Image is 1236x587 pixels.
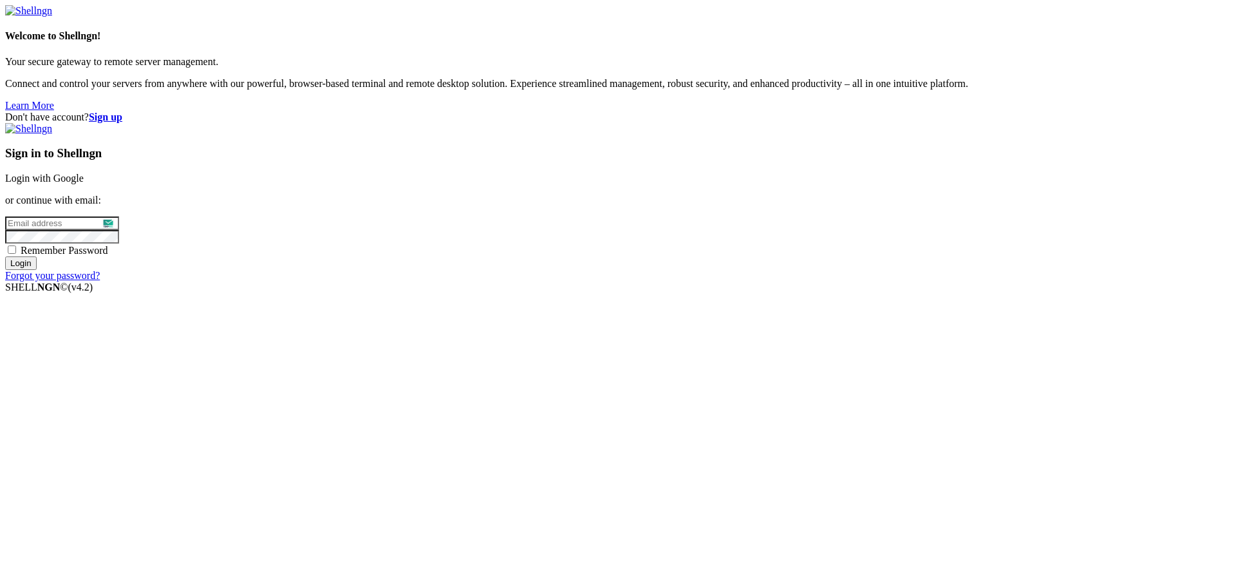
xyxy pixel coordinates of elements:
h3: Sign in to Shellngn [5,146,1231,160]
b: NGN [37,282,61,293]
a: Learn More [5,100,54,111]
img: Shellngn [5,5,52,17]
input: Login [5,256,37,270]
span: 4.2.0 [68,282,93,293]
img: Shellngn [5,123,52,135]
span: Remember Password [21,245,108,256]
p: Connect and control your servers from anywhere with our powerful, browser-based terminal and remo... [5,78,1231,90]
span: SHELL © [5,282,93,293]
a: Sign up [89,111,122,122]
p: or continue with email: [5,195,1231,206]
div: Don't have account? [5,111,1231,123]
input: Remember Password [8,245,16,254]
a: Login with Google [5,173,84,184]
p: Your secure gateway to remote server management. [5,56,1231,68]
input: Email address [5,217,119,230]
a: Forgot your password? [5,270,100,281]
h4: Welcome to Shellngn! [5,30,1231,42]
